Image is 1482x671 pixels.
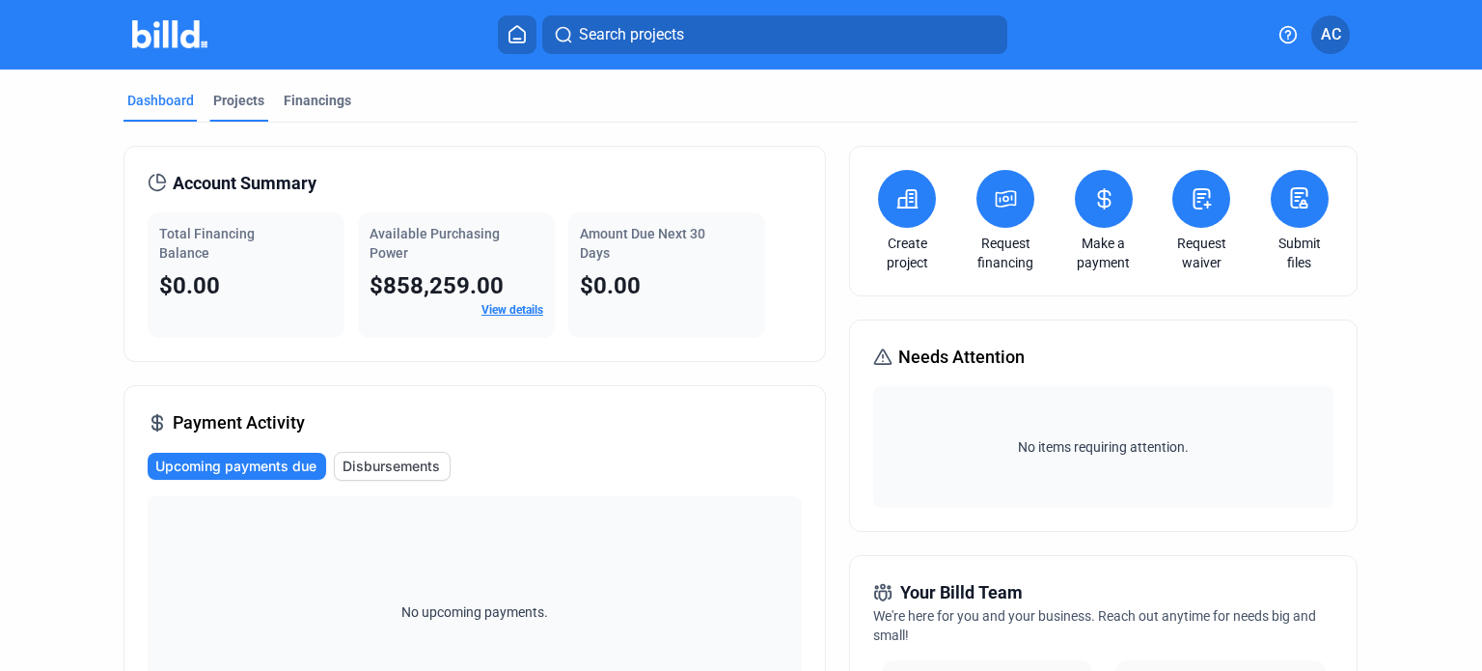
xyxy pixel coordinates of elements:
button: Disbursements [334,452,451,481]
button: Search projects [542,15,1007,54]
span: Account Summary [173,170,316,197]
span: We're here for you and your business. Reach out anytime for needs big and small! [873,608,1316,643]
a: View details [481,303,543,317]
span: Search projects [579,23,684,46]
div: Financings [284,91,351,110]
a: Make a payment [1070,234,1138,272]
a: Request financing [972,234,1039,272]
div: Dashboard [127,91,194,110]
span: Payment Activity [173,409,305,436]
img: Billd Company Logo [132,20,208,48]
span: $0.00 [580,272,641,299]
span: AC [1321,23,1341,46]
span: $0.00 [159,272,220,299]
span: No items requiring attention. [881,437,1325,457]
a: Submit files [1266,234,1333,272]
span: Total Financing Balance [159,226,255,261]
a: Request waiver [1167,234,1235,272]
span: Your Billd Team [900,579,1023,606]
span: Disbursements [343,457,440,476]
span: Needs Attention [898,344,1025,371]
div: Projects [213,91,264,110]
span: Amount Due Next 30 Days [580,226,705,261]
span: Available Purchasing Power [370,226,500,261]
span: Upcoming payments due [155,457,316,476]
button: Upcoming payments due [148,453,326,480]
button: AC [1311,15,1350,54]
span: No upcoming payments. [389,602,561,622]
span: $858,259.00 [370,272,504,299]
a: Create project [873,234,941,272]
